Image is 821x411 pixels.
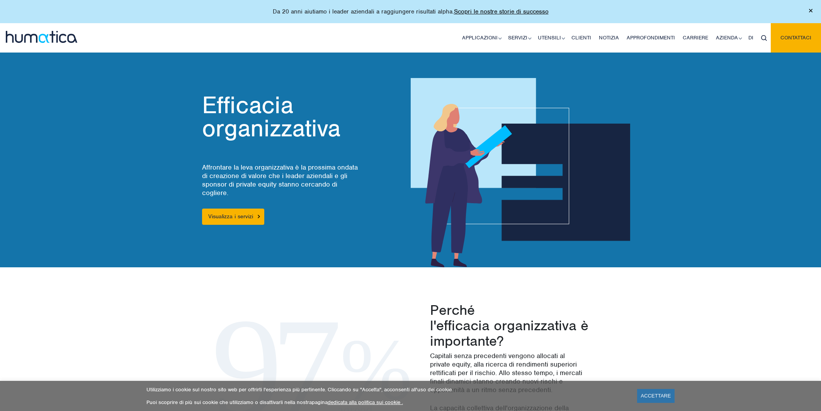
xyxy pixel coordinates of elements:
a: Contattaci [771,23,821,53]
a: DI [745,23,757,53]
font: Perché [430,301,475,319]
a: Notizia [595,23,623,53]
img: logo [6,31,77,43]
font: Clienti [571,34,591,41]
a: Azienda [712,23,745,53]
img: icona freccia [258,215,260,218]
font: Puoi scoprire di più sui cookie che utilizziamo o disattivarli nella nostra [146,399,312,406]
font: Efficacia organizzativa [202,90,340,143]
font: Azienda [716,34,738,41]
font: DI [748,34,753,41]
font: Affrontare la leva organizzativa è la prossima ondata di creazione di valore che i leader azienda... [202,163,358,197]
a: Visualizza i servizi [202,209,264,225]
a: Servizi [504,23,534,53]
img: about_banner1 [411,78,631,267]
a: dedicata alla politica sui cookie . [328,399,403,406]
font: Carriere [683,34,708,41]
font: Applicazioni [462,34,498,41]
font: Servizi [508,34,527,41]
font: Utilizziamo i cookie sul nostro sito web per offrirti l'esperienza più pertinente. Cliccando su "... [146,386,453,393]
font: Notizia [599,34,619,41]
font: ACCETTARE [641,393,671,399]
a: ACCETTARE [637,389,675,403]
a: Carriere [679,23,712,53]
font: Contattaci [780,34,811,41]
font: Approfondimenti [627,34,675,41]
font: Utensili [538,34,561,41]
a: Approfondimenti [623,23,679,53]
a: Clienti [568,23,595,53]
a: Applicazioni [458,23,504,53]
img: icona_ricerca [761,35,767,41]
font: Capitali senza precedenti vengono allocati al private equity, alla ricerca di rendimenti superior... [430,352,582,394]
font: Visualizza i servizi [208,213,253,220]
a: Utensili [534,23,568,53]
font: l'efficacia organizzativa è importante? [430,316,588,350]
font: pagina [312,399,328,406]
